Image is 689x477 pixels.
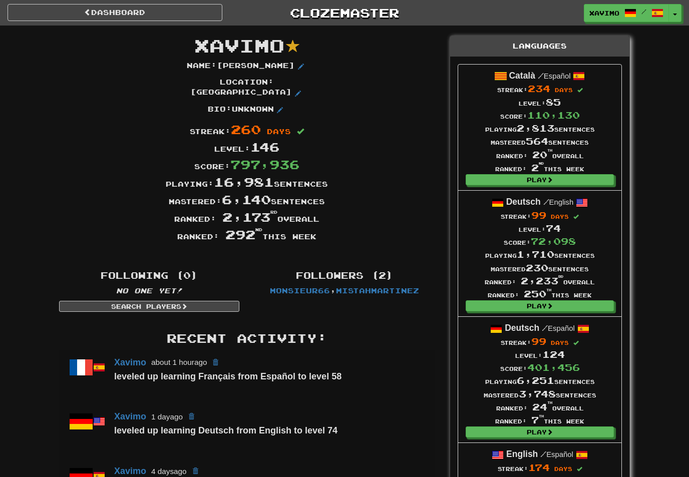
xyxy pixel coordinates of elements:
a: Clozemaster [237,4,452,22]
sup: th [539,414,544,418]
p: Location : [GEOGRAPHIC_DATA] [172,77,322,99]
div: Streak: [485,461,595,474]
div: Level: [485,96,595,109]
div: Score: [484,361,596,374]
strong: Deutsch [505,323,539,333]
small: Español [538,72,571,80]
span: 99 [531,336,546,347]
span: 85 [546,97,561,108]
sup: th [547,401,552,404]
span: days [555,87,573,93]
span: 564 [526,136,548,147]
span: 6,140 [222,192,271,207]
h3: Recent Activity: [59,332,435,345]
span: Xavimo [589,9,619,18]
a: Play [466,174,614,185]
a: Xavimo [114,411,146,421]
div: Score: [52,156,442,173]
sup: th [546,288,551,292]
span: 110,130 [527,110,580,121]
strong: English [506,449,538,459]
h4: Followers (2) [254,271,435,281]
span: days [551,213,569,220]
sup: nd [255,227,262,232]
a: Search Players [59,301,239,312]
div: Ranked: this week [484,413,596,426]
sup: th [547,149,552,152]
sup: nd [539,162,544,165]
a: Xavimo [114,466,146,476]
span: Streak includes today. [573,214,579,220]
strong: leveled up learning Français from Español to level 58 [114,371,341,381]
div: Streak: [52,121,442,138]
em: No one yet! [116,286,182,295]
div: Level: [52,138,442,156]
strong: leveled up learning Deutsch from English to level 74 [114,425,337,435]
small: about 1 hour ago [151,358,207,366]
span: 7 [531,414,544,425]
div: Level: [485,222,595,235]
span: 99 [531,210,546,221]
div: Mastered sentences [484,387,596,400]
span: 24 [532,401,552,412]
span: 174 [528,462,550,473]
div: Ranked: overall [52,208,442,226]
div: Mastered sentences [485,135,595,148]
span: 292 [225,227,262,242]
span: days [551,339,569,346]
iframe: fb:share_button Facebook Social Plugin [248,248,282,258]
div: Streak: [485,82,595,95]
span: 2 [531,162,544,173]
span: 260 [231,122,261,137]
span: Streak includes today. [573,340,579,346]
a: MistahMartinez [336,286,419,295]
div: Score: [485,109,595,122]
span: / [542,323,548,332]
span: 74 [546,223,561,234]
span: 6,251 [517,375,554,386]
span: 2,813 [517,123,554,134]
small: English [543,198,574,206]
div: Ranked: overall [485,274,595,287]
div: Mastered: sentences [52,191,442,208]
span: Xavimo [194,35,284,56]
p: Bio : Unknown [208,104,286,116]
div: Playing sentences [485,122,595,135]
span: 146 [250,139,279,154]
span: 2,233 [521,275,563,286]
div: Playing: sentences [52,173,442,191]
a: Xavimo / [584,4,669,22]
span: / [540,449,546,458]
span: 250 [524,288,551,299]
span: 2,173 [222,209,277,224]
p: Name : [PERSON_NAME] [187,61,307,73]
div: Mastered sentences [485,261,595,274]
iframe: X Post Button [212,248,245,258]
div: , [247,266,442,296]
sup: rd [270,210,277,215]
sup: rd [558,275,563,278]
div: Playing sentences [484,374,596,387]
div: Languages [450,36,629,57]
div: Playing sentences [485,248,595,261]
strong: Català [509,71,535,81]
div: Level: [484,348,596,361]
a: Play [466,426,614,437]
a: Xavimo [114,357,146,367]
span: days [554,465,572,472]
div: Ranked: this week [52,226,442,243]
div: Ranked: this week [485,287,595,300]
span: 72,098 [531,236,576,247]
div: Ranked: this week [485,161,595,174]
div: Streak: [484,335,596,348]
div: Ranked: overall [484,400,596,413]
span: days [267,127,291,136]
a: monsieur66 [270,286,330,295]
span: 20 [532,149,552,160]
span: 234 [528,83,550,94]
span: 401,456 [527,362,580,373]
span: 3,748 [519,388,556,399]
span: 124 [542,349,565,360]
span: 1,710 [517,249,554,260]
a: Dashboard [8,4,222,21]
